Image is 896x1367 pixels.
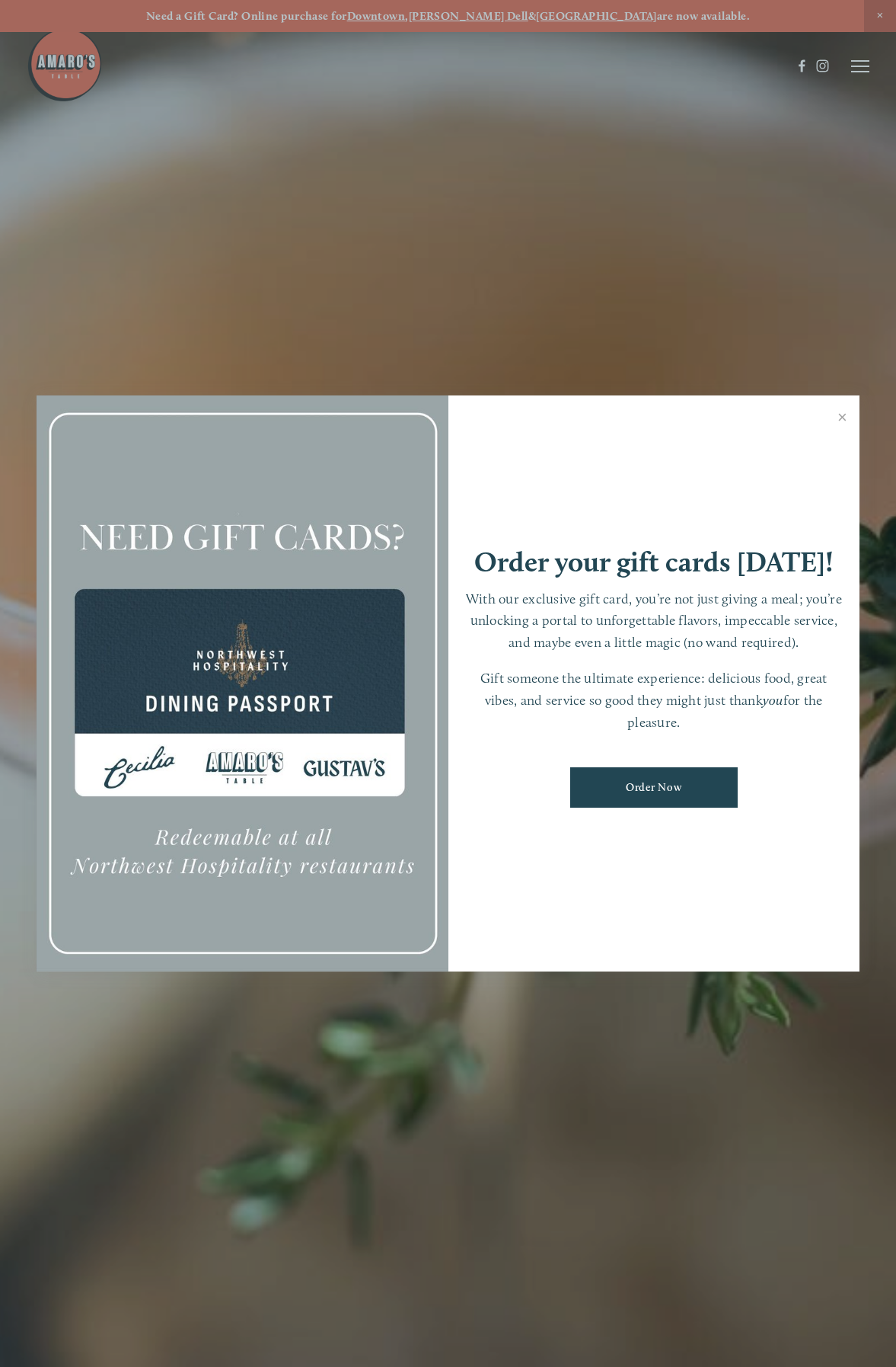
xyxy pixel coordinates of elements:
p: Gift someone the ultimate experience: delicious food, great vibes, and service so good they might... [464,667,845,733]
a: Order Now [570,767,738,808]
em: you [763,692,783,708]
h1: Order your gift cards [DATE]! [474,548,834,576]
a: Close [827,398,857,440]
p: With our exclusive gift card, you’re not just giving a meal; you’re unlocking a portal to unforge... [464,588,845,654]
